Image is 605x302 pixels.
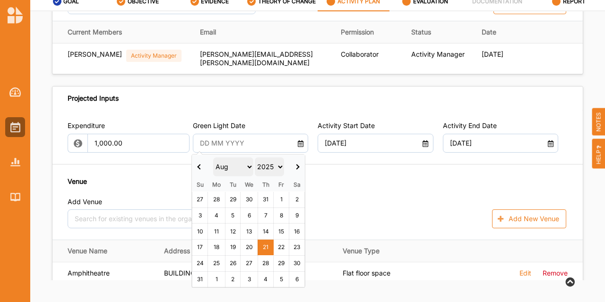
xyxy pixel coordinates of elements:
td: 10 [192,224,208,240]
th: Mo [208,179,225,192]
td: 16 [289,224,305,240]
th: Su [192,179,208,192]
div: Projected Inputs [68,94,119,103]
td: 28 [258,255,274,271]
td: 4 [208,207,225,224]
td: 2 [289,191,305,207]
button: Add New Venue [492,209,566,228]
div: Activity Manager [411,50,468,59]
td: 29 [274,255,289,271]
div: [PERSON_NAME] [68,50,122,62]
input: DD MM YYYY [320,134,422,153]
td: 14 [258,224,274,240]
img: Library [10,193,20,201]
th: Venue Type [336,240,436,262]
td: 27 [192,191,208,207]
td: 31 [258,191,274,207]
td: 20 [241,240,258,256]
td: 3 [241,271,258,287]
th: Email [193,21,334,43]
th: Current Members [52,21,193,43]
label: Expenditure [68,121,183,130]
label: Edit [519,269,531,277]
td: 29 [225,191,241,207]
a: Activities [5,117,25,137]
td: 5 [225,207,241,224]
a: Reports [5,152,25,172]
div: Amphitheatre [68,269,151,277]
img: Dashboard [9,87,21,97]
td: 4 [258,271,274,287]
label: Activity End Date [443,121,497,130]
div: Flat floor space [343,269,430,277]
td: 12 [225,224,241,240]
label: Venue [68,176,87,186]
th: Date [475,21,512,43]
th: We [241,179,258,192]
td: 30 [241,191,258,207]
th: Tu [225,179,241,192]
th: Venue Name [52,240,157,262]
td: 25 [208,255,225,271]
td: 21 [258,240,274,256]
label: Activity Start Date [318,121,375,130]
th: Address [157,240,336,262]
div: BUILDING [STREET_ADDRESS] [164,269,329,277]
td: 19 [225,240,241,256]
td: 27 [241,255,258,271]
td: 6 [289,271,305,287]
label: Green Light Date [193,121,245,130]
input: Search for existing venues in the organisation new [68,209,256,228]
td: 6 [241,207,258,224]
td: 30 [289,255,305,271]
th: Th [258,179,274,192]
td: 18 [208,240,225,256]
td: 23 [289,240,305,256]
td: 26 [225,255,241,271]
a: Dashboard [5,82,25,102]
td: 3 [192,207,208,224]
td: 28 [208,191,225,207]
img: Activities [10,122,20,132]
label: Add Venue [68,198,102,206]
td: 31 [192,271,208,287]
div: Activity Manager [126,50,181,62]
td: 2 [225,271,241,287]
td: 9 [289,207,305,224]
td: 13 [241,224,258,240]
img: logo [8,7,23,24]
td: 1 [208,271,225,287]
td: 5 [274,271,289,287]
td: 22 [274,240,289,256]
td: 11 [208,224,225,240]
img: Reports [10,158,20,166]
td: 15 [274,224,289,240]
a: Library [5,187,25,207]
td: 17 [192,240,208,256]
td: 1 [274,191,289,207]
div: [DATE] [482,50,505,59]
input: DD MM YYYY [445,134,547,153]
td: 8 [274,207,289,224]
div: [PERSON_NAME][EMAIL_ADDRESS][PERSON_NAME][DOMAIN_NAME] [200,50,328,67]
td: 7 [258,207,274,224]
th: Permission [334,21,405,43]
input: DD MM YYYY [195,134,297,153]
th: Sa [289,179,305,192]
div: Collaborator [341,50,398,59]
th: Fr [274,179,289,192]
td: 24 [192,255,208,271]
th: Status [405,21,475,43]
